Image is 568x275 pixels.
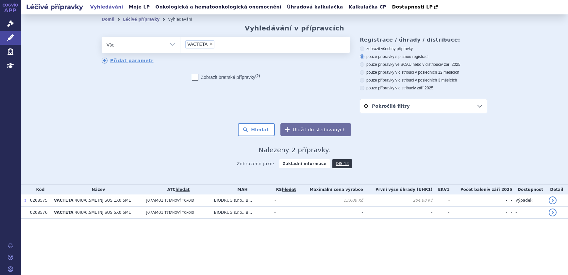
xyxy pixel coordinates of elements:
[392,4,433,9] span: Dostupnosti LP
[512,194,545,207] td: Výpadek
[27,194,51,207] td: 0208575
[488,187,512,192] span: v září 2025
[360,62,487,67] label: pouze přípravky ve SCAU nebo v distribuci
[449,194,507,207] td: -
[360,85,487,91] label: pouze přípravky v distribuci
[414,86,433,90] span: v září 2025
[280,123,351,136] button: Uložit do sledovaných
[75,198,131,203] span: 40IU/0,5ML INJ SUS 1X0,5ML
[298,185,363,194] th: Maximální cena výrobce
[360,54,487,59] label: pouze přípravky s platnou registrací
[449,185,512,194] th: Počet balení
[27,185,51,194] th: Kód
[545,185,568,194] th: Detail
[245,24,344,32] h2: Vyhledávání v přípravcích
[153,3,283,11] a: Onkologická a hematoonkologická onemocnění
[360,46,487,51] label: zobrazit všechny přípravky
[54,210,74,215] span: VACTETA
[347,3,389,11] a: Kalkulačka CP
[27,207,51,219] td: 0208576
[127,3,152,11] a: Moje LP
[54,198,74,203] span: VACTETA
[432,207,449,219] td: -
[237,159,275,168] span: Zobrazeno jako:
[271,185,298,194] th: RS
[363,194,433,207] td: 204,08 Kč
[363,207,433,219] td: -
[259,146,330,154] span: Nalezeny 2 přípravky.
[508,194,512,207] td: -
[279,159,330,168] strong: Základní informace
[508,207,512,219] td: -
[165,211,194,214] span: TETANOVÝ TOXOID
[102,17,114,22] a: Domů
[432,194,449,207] td: -
[282,187,296,192] a: vyhledávání neobsahuje žádnou platnou referenční skupinu
[512,185,545,194] th: Dostupnost
[211,185,271,194] th: MAH
[165,199,194,202] span: TETANOVÝ TOXOID
[255,74,260,78] abbr: (?)
[360,37,487,43] h3: Registrace / úhrady / distribuce:
[209,42,213,46] span: ×
[432,185,449,194] th: EKV1
[75,210,131,215] span: 40IU/0,5ML INJ SUS 5X0,5ML
[238,123,275,136] button: Hledat
[216,40,220,48] input: VACTETA
[211,194,271,207] td: BIODRUG s.r.o., B...
[549,196,557,204] a: detail
[360,70,487,75] label: pouze přípravky v distribuci v posledních 12 měsících
[123,17,159,22] a: Léčivé přípravky
[143,185,210,194] th: ATC
[282,187,296,192] del: hledat
[192,74,260,81] label: Zobrazit bratrské přípravky
[363,185,433,194] th: První výše úhrady (UHR1)
[285,3,345,11] a: Úhradová kalkulačka
[298,207,363,219] td: -
[21,2,88,11] h2: Léčivé přípravky
[88,3,125,11] a: Vyhledávání
[102,58,154,64] a: Přidat parametr
[24,198,26,203] span: Poslední data tohoto produktu jsou ze SCAU platného k 01.08.2025.
[512,207,545,219] td: -
[51,185,143,194] th: Název
[360,99,487,113] a: Pokročilé filtry
[271,207,298,219] td: -
[449,207,507,219] td: -
[187,42,208,46] span: VACTETA
[211,207,271,219] td: BIODRUG s.r.o., B...
[390,3,441,12] a: Dostupnosti LP
[298,194,363,207] td: 133,00 Kč
[168,14,201,24] li: Vyhledávání
[146,198,163,203] span: J07AM01
[441,62,460,67] span: v září 2025
[271,194,298,207] td: -
[332,159,352,168] a: DIS-13
[146,210,163,215] span: J07AM01
[175,187,190,192] a: hledat
[360,78,487,83] label: pouze přípravky v distribuci v posledních 3 měsících
[549,209,557,216] a: detail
